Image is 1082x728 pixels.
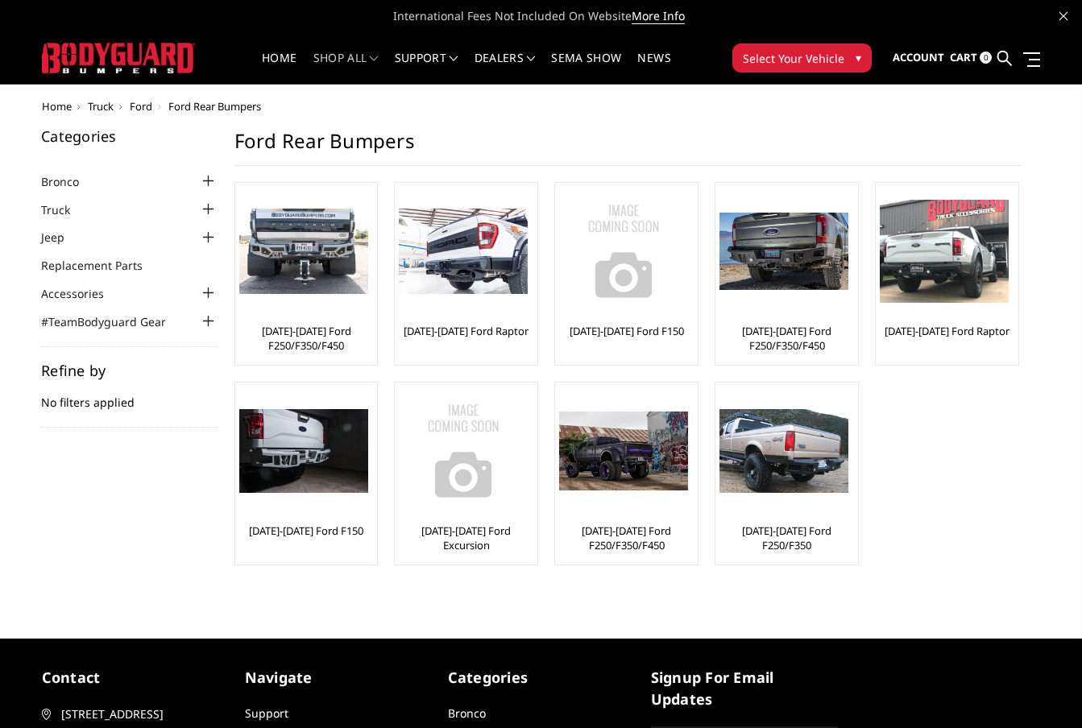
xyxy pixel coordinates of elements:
a: No Image [559,187,694,316]
a: Accessories [41,285,124,302]
span: ▾ [856,49,861,66]
h5: signup for email updates [651,667,838,710]
a: [DATE]-[DATE] Ford F250/F350/F450 [559,523,694,552]
a: Dealers [475,52,536,84]
a: Replacement Parts [41,257,163,274]
a: Jeep [41,229,85,246]
a: Truck [41,201,90,218]
img: No Image [399,387,528,515]
a: [DATE]-[DATE] Ford F150 [570,324,684,338]
span: Ford Rear Bumpers [168,99,261,114]
a: Support [395,52,458,84]
a: [DATE]-[DATE] Ford F250/F350/F450 [719,324,854,353]
h5: Navigate [245,667,432,689]
span: Select Your Vehicle [743,50,844,67]
a: [DATE]-[DATE] Ford Raptor [404,324,529,338]
h5: Categories [448,667,635,689]
h5: Categories [41,129,218,143]
a: News [637,52,670,84]
span: Account [893,50,944,64]
span: 0 [980,52,992,64]
a: Home [262,52,296,84]
a: [DATE]-[DATE] Ford Raptor [885,324,1009,338]
a: Bronco [448,705,486,721]
img: No Image [559,187,688,316]
a: shop all [313,52,379,84]
a: [DATE]-[DATE] Ford F250/F350/F450 [239,324,374,353]
a: More Info [632,8,685,24]
a: [DATE]-[DATE] Ford Excursion [399,523,533,552]
a: Account [893,36,944,80]
a: Cart 0 [950,36,992,80]
div: No filters applied [41,363,218,428]
a: No Image [399,387,533,515]
a: #TeamBodyguard Gear [41,313,186,330]
a: [DATE]-[DATE] Ford F250/F350 [719,523,854,552]
a: [DATE]-[DATE] Ford F150 [249,523,363,538]
h5: Refine by [41,363,218,378]
span: Cart [950,50,977,64]
a: Bronco [41,173,99,190]
a: Support [245,705,288,721]
a: SEMA Show [551,52,621,84]
button: Select Your Vehicle [732,43,872,72]
a: Home [42,99,72,114]
h1: Ford Rear Bumpers [234,129,1021,166]
a: Ford [130,99,152,114]
h5: contact [42,667,229,689]
img: BODYGUARD BUMPERS [42,43,195,72]
a: Truck [88,99,114,114]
